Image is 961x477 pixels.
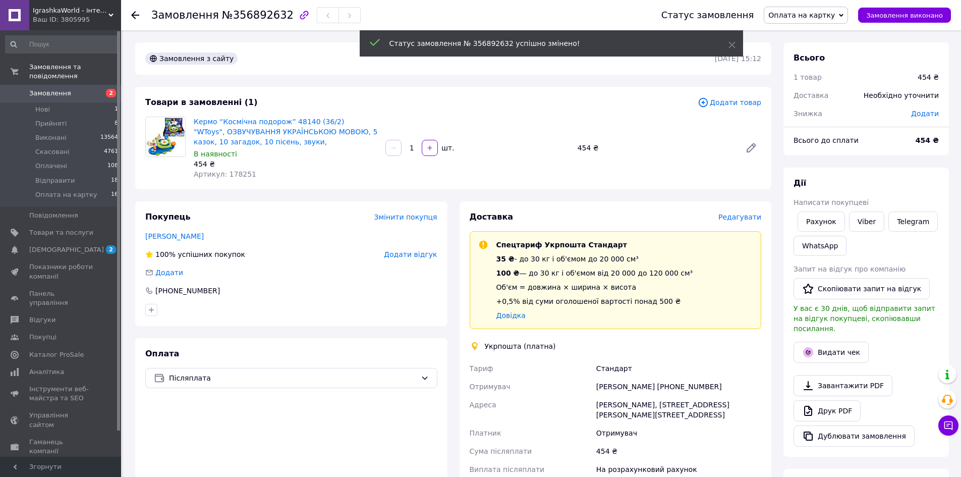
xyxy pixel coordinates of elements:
[496,268,693,278] div: — до 30 кг і об'ємом від 20 000 до 120 000 см³
[741,138,761,158] a: Редагувати
[35,176,75,185] span: Відправити
[389,38,703,48] div: Статус замовлення № 356892632 успішно змінено!
[29,385,93,403] span: Інструменти веб-майстра та SEO
[470,465,545,473] span: Виплата післяплати
[496,255,515,263] span: 35 ₴
[35,147,70,156] span: Скасовані
[794,53,825,63] span: Всього
[145,97,258,107] span: Товари в замовленні (1)
[594,378,763,396] div: [PERSON_NAME] [PHONE_NUMBER]
[151,9,219,21] span: Замовлення
[594,396,763,424] div: [PERSON_NAME], [STREET_ADDRESS] [PERSON_NAME][STREET_ADDRESS]
[33,15,121,24] div: Ваш ID: 3805995
[574,141,737,155] div: 454 ₴
[145,212,191,222] span: Покупець
[29,367,64,377] span: Аналітика
[496,254,693,264] div: - до 30 кг і об'ємом до 20 000 см³
[794,236,846,256] a: WhatsApp
[916,136,939,144] b: 454 ₴
[798,211,845,232] button: Рахунок
[35,162,67,171] span: Оплачені
[496,311,526,320] a: Довідка
[111,176,118,185] span: 18
[496,269,520,277] span: 100 ₴
[169,373,417,384] span: Післяплата
[106,245,116,254] span: 2
[33,6,108,15] span: IgrashkaWorld - інтернет-магазин іграшок
[794,178,806,188] span: Дії
[155,269,183,277] span: Додати
[29,333,56,342] span: Покупці
[439,143,455,153] div: шт.
[35,190,97,199] span: Оплата на картку
[145,249,245,259] div: успішних покупок
[794,198,869,206] span: Написати покупцеві
[29,245,104,254] span: [DEMOGRAPHIC_DATA]
[594,359,763,378] div: Стандарт
[35,133,67,142] span: Виконані
[222,9,294,21] span: №356892632
[594,442,763,460] div: 454 ₴
[849,211,884,232] a: Viber
[794,426,915,447] button: Дублювати замовлення
[100,133,118,142] span: 13564
[29,289,93,307] span: Панель управління
[698,97,761,108] span: Додати товар
[866,12,943,19] span: Замовлення виконано
[794,110,822,118] span: Знижка
[482,341,558,351] div: Укрпошта (платна)
[794,73,822,81] span: 1 товар
[194,150,237,158] span: В наявності
[938,415,958,436] button: Чат з покупцем
[29,228,93,237] span: Товари та послуги
[35,119,67,128] span: Прийняті
[194,118,377,146] a: Кермо “Космічна подорож” 48140 (36/2) "WToys", ОЗВУЧУВАННЯ УКРАЇНСЬКОЮ МОВОЮ, 5 казок, 10 загадок...
[858,8,951,23] button: Замовлення виконано
[384,250,437,258] span: Додати відгук
[470,364,493,373] span: Тариф
[115,119,118,128] span: 8
[29,315,55,325] span: Відгуки
[35,105,50,114] span: Нові
[115,105,118,114] span: 1
[661,10,754,20] div: Статус замовлення
[155,250,176,258] span: 100%
[106,89,116,97] span: 2
[29,350,84,359] span: Каталог ProSale
[768,11,835,19] span: Оплата на картку
[145,232,204,240] a: [PERSON_NAME]
[131,10,139,20] div: Повернутися назад
[29,63,121,81] span: Замовлення та повідомлення
[5,35,119,54] input: Пошук
[470,401,496,409] span: Адреса
[104,147,118,156] span: 4761
[194,159,377,169] div: 454 ₴
[496,241,627,249] span: Спецтариф Укрпошта Стандарт
[470,383,511,391] span: Отримувач
[145,52,238,65] div: Замовлення з сайту
[470,447,532,455] span: Сума післяплати
[794,136,859,144] span: Всього до сплати
[107,162,118,171] span: 108
[794,400,861,421] a: Друк PDF
[154,286,221,296] div: [PHONE_NUMBER]
[29,438,93,456] span: Гаманець компанії
[29,89,71,98] span: Замовлення
[145,349,179,358] span: Оплата
[794,265,906,273] span: Запит на відгук про компанію
[111,190,118,199] span: 16
[911,110,939,118] span: Додати
[146,117,185,156] img: Кермо “Космічна подорож” 48140 (36/2) "WToys", ОЗВУЧУВАННЯ УКРАЇНСЬКОЮ МОВОЮ, 5 казок, 10 загадок...
[594,424,763,442] div: Отримувач
[29,211,78,220] span: Повідомлення
[718,213,761,221] span: Редагувати
[496,282,693,292] div: Об'єм = довжина × ширина × висота
[794,375,892,396] a: Завантажити PDF
[29,411,93,429] span: Управління сайтом
[794,304,935,333] span: У вас є 30 днів, щоб відправити запит на відгук покупцеві, скопіювавши посилання.
[470,212,514,222] span: Доставка
[918,72,939,82] div: 454 ₴
[794,278,930,299] button: Скопіювати запит на відгук
[29,262,93,281] span: Показники роботи компанії
[794,91,828,99] span: Доставка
